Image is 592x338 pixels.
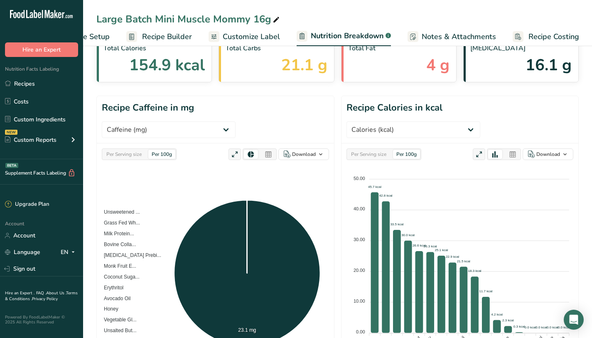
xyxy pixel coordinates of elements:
[46,290,66,296] a: About Us .
[422,31,496,42] span: Notes & Attachments
[354,299,365,303] tspan: 10.00
[513,27,579,46] a: Recipe Costing
[281,53,327,77] span: 21.1 g
[5,290,34,296] a: Hire an Expert .
[354,206,365,211] tspan: 40.00
[5,290,78,302] a: Terms & Conditions .
[98,317,137,323] span: Vegetable Gl...
[278,148,329,160] button: Download
[5,200,49,209] div: Upgrade Plan
[32,296,58,302] a: Privacy Policy
[348,43,450,53] span: Total Fat
[354,237,365,242] tspan: 30.00
[98,328,137,334] span: Unsalted But...
[523,148,573,160] button: Download
[98,306,118,312] span: Honey
[393,150,420,159] div: Per 100g
[354,176,365,181] tspan: 50.00
[311,30,384,42] span: Nutrition Breakdown
[5,163,18,168] div: BETA
[5,42,78,57] button: Hire an Expert
[5,130,17,135] div: NEW
[98,274,140,280] span: Coconut Suga...
[470,43,572,53] span: [MEDICAL_DATA]
[346,101,442,115] h1: Recipe Calories in kcal
[129,53,205,77] span: 154.9 kcal
[98,242,136,247] span: Bovine Colla...
[98,285,123,291] span: Erythritol
[64,31,110,42] span: Recipe Setup
[98,296,130,301] span: Avocado Oil
[142,31,192,42] span: Recipe Builder
[528,31,579,42] span: Recipe Costing
[98,231,134,237] span: Milk Protein...
[98,263,136,269] span: Monk Fruit E...
[354,268,365,273] tspan: 20.00
[564,310,584,330] div: Open Intercom Messenger
[297,27,391,47] a: Nutrition Breakdown
[98,220,140,226] span: Grass Fed Wh...
[102,101,194,115] h1: Recipe Caffeine in mg
[292,150,316,158] div: Download
[103,150,145,159] div: Per Serving size
[5,136,56,144] div: Custom Reports
[98,209,140,215] span: Unsweetened ...
[61,247,78,257] div: EN
[148,150,175,159] div: Per 100g
[5,315,78,325] div: Powered By FoodLabelMaker © 2025 All Rights Reserved
[5,245,40,259] a: Language
[103,43,205,53] span: Total Calories
[126,27,192,46] a: Recipe Builder
[408,27,496,46] a: Notes & Attachments
[36,290,46,296] a: FAQ .
[226,43,327,53] span: Total Carbs
[96,12,281,27] div: Large Batch Mini Muscle Mommy 16g
[536,150,560,158] div: Download
[223,31,280,42] span: Customize Label
[348,150,390,159] div: Per Serving size
[209,27,280,46] a: Customize Label
[356,329,365,334] tspan: 0.00
[526,53,572,77] span: 16.1 g
[426,53,450,77] span: 4 g
[98,252,161,258] span: [MEDICAL_DATA] Prebi...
